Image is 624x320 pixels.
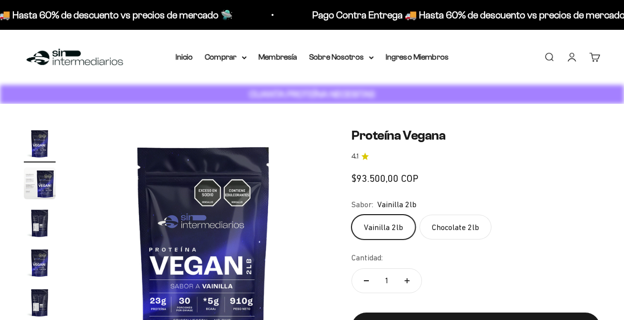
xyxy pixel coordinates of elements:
[24,247,56,279] img: Proteína Vegana
[24,128,56,162] button: Ir al artículo 1
[309,51,374,64] summary: Sobre Nosotros
[351,170,418,186] sale-price: $93.500,00 COP
[351,251,383,264] label: Cantidad:
[24,287,56,319] img: Proteína Vegana
[205,51,247,64] summary: Comprar
[351,128,600,143] h1: Proteína Vegana
[24,167,56,199] img: Proteína Vegana
[24,207,56,242] button: Ir al artículo 3
[386,53,449,61] a: Ingreso Miembros
[351,151,600,162] a: 4.14.1 de 5.0 estrellas
[24,167,56,202] button: Ir al artículo 2
[351,198,373,211] legend: Sabor:
[176,53,193,61] a: Inicio
[259,53,297,61] a: Membresía
[377,198,416,211] span: Vainilla 2lb
[24,207,56,239] img: Proteína Vegana
[393,269,421,293] button: Aumentar cantidad
[249,89,375,99] strong: CUANTA PROTEÍNA NECESITAS
[352,269,381,293] button: Reducir cantidad
[24,247,56,282] button: Ir al artículo 4
[351,151,358,162] span: 4.1
[24,128,56,160] img: Proteína Vegana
